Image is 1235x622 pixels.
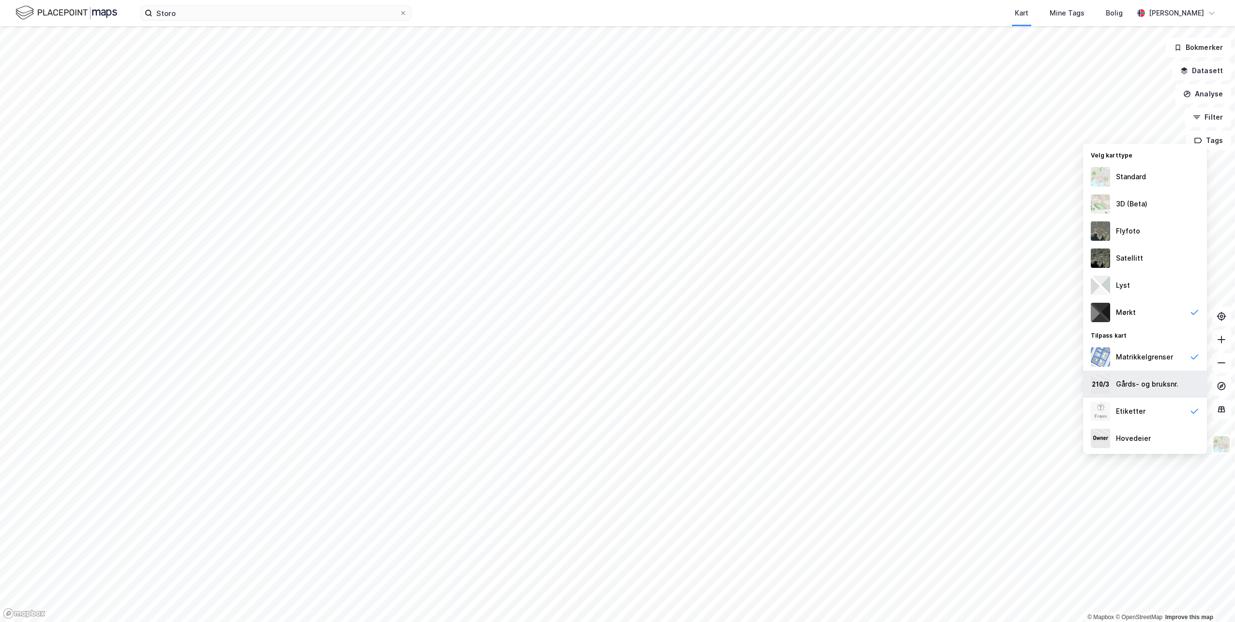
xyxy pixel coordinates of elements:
input: Søk på adresse, matrikkel, gårdeiere, leietakere eller personer [152,6,399,20]
div: Matrikkelgrenser [1116,351,1173,363]
a: Mapbox homepage [3,608,45,619]
img: Z [1091,221,1110,241]
div: [PERSON_NAME] [1149,7,1204,19]
iframe: Chat Widget [1187,575,1235,622]
div: Hovedeier [1116,433,1151,444]
img: Z [1212,435,1231,453]
img: nCdM7BzjoCAAAAAElFTkSuQmCC [1091,303,1110,322]
img: 9k= [1091,249,1110,268]
div: Mine Tags [1050,7,1084,19]
button: Analyse [1175,84,1231,104]
img: cadastreKeys.547ab17ec502f5a4ef2b.jpeg [1091,374,1110,394]
div: Velg karttype [1083,146,1207,163]
button: Datasett [1172,61,1231,80]
div: Etiketter [1116,405,1145,417]
img: Z [1091,402,1110,421]
div: Bolig [1106,7,1123,19]
div: Kontrollprogram for chat [1187,575,1235,622]
a: Improve this map [1165,614,1213,621]
div: Kart [1015,7,1028,19]
div: Satellitt [1116,252,1143,264]
div: 3D (Beta) [1116,198,1147,210]
div: Tilpass kart [1083,326,1207,343]
button: Bokmerker [1166,38,1231,57]
div: Flyfoto [1116,225,1140,237]
div: Mørkt [1116,307,1136,318]
img: Z [1091,167,1110,187]
button: Filter [1185,108,1231,127]
img: cadastreBorders.cfe08de4b5ddd52a10de.jpeg [1091,347,1110,367]
img: majorOwner.b5e170eddb5c04bfeeff.jpeg [1091,429,1110,448]
a: Mapbox [1087,614,1114,621]
img: logo.f888ab2527a4732fd821a326f86c7f29.svg [15,4,117,21]
a: OpenStreetMap [1115,614,1162,621]
div: Gårds- og bruksnr. [1116,378,1178,390]
button: Tags [1186,131,1231,150]
img: luj3wr1y2y3+OchiMxRmMxRlscgabnMEmZ7DJGWxyBpucwSZnsMkZbHIGm5zBJmewyRlscgabnMEmZ7DJGWxyBpucwSZnsMkZ... [1091,276,1110,295]
div: Standard [1116,171,1146,183]
img: Z [1091,194,1110,214]
div: Lyst [1116,280,1130,291]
